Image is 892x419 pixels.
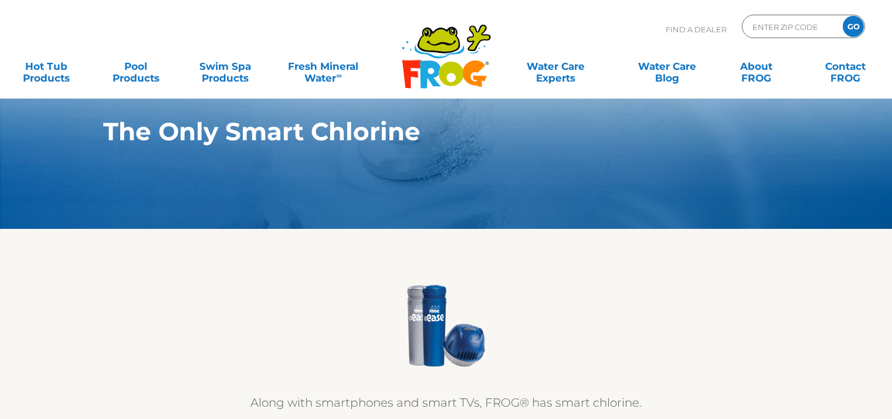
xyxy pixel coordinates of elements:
input: GO [843,16,864,37]
input: Zip Code Form [751,18,830,35]
h1: The Only Smart Chlorine [103,117,735,146]
a: AboutFROG [721,55,791,78]
p: Find A Dealer [666,15,727,44]
a: Swim SpaProducts [191,55,260,78]
sup: ∞ [336,71,341,80]
a: Water CareExperts [499,55,612,78]
a: Fresh MineralWater∞ [280,55,367,78]
img: @ease & Inline [402,282,490,370]
a: ContactFROG [811,55,880,78]
a: PoolProducts [101,55,170,78]
p: Along with smartphones and smart TVs, FROG® has smart chlorine. [206,393,687,412]
a: Water CareBlog [632,55,701,78]
a: Hot TubProducts [12,55,81,78]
